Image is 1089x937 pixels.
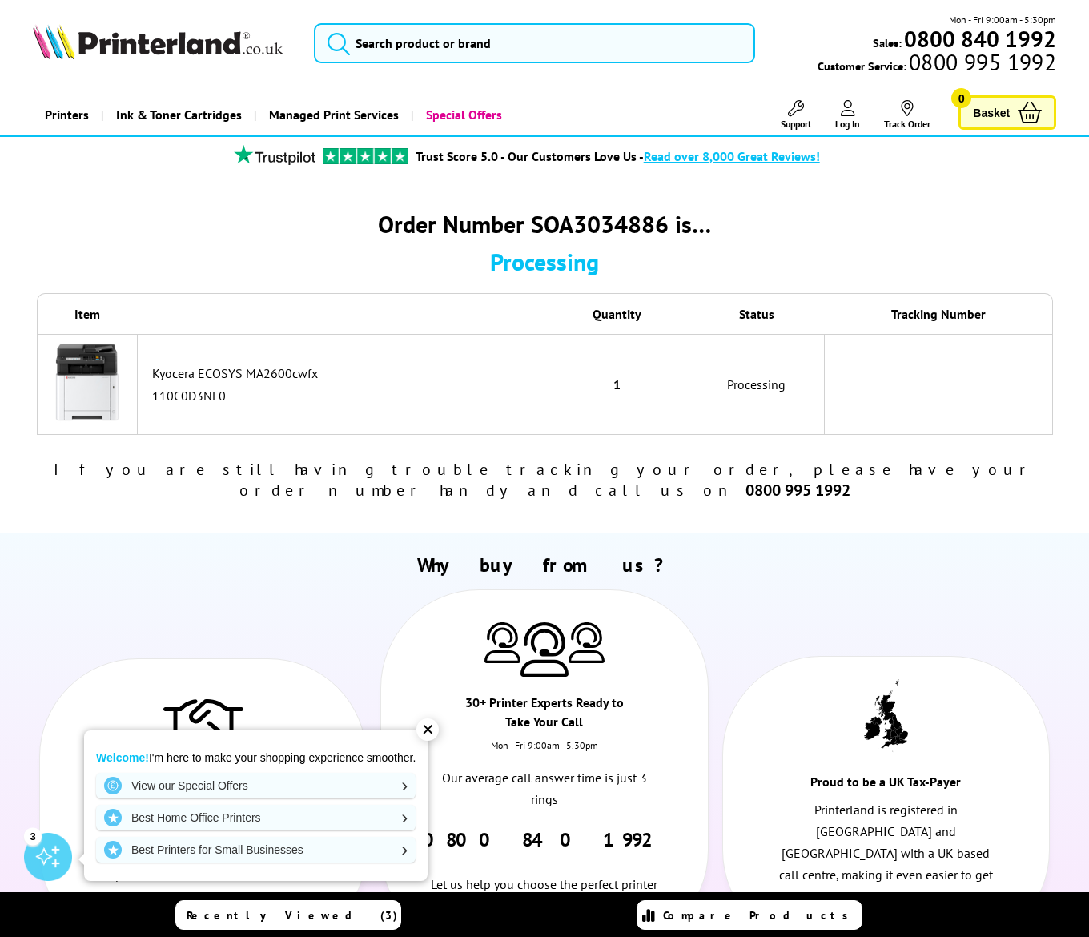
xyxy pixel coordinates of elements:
[163,691,243,755] img: Trusted Service
[47,343,127,423] img: Kyocera ECOSYS MA2600cwfx
[423,827,665,852] a: 0800 840 1992
[772,799,1000,908] p: Printerland is registered in [GEOGRAPHIC_DATA] and [GEOGRAPHIC_DATA] with a UK based call centre,...
[884,100,930,130] a: Track Order
[781,118,811,130] span: Support
[958,95,1056,130] a: Basket 0
[33,24,294,62] a: Printerland Logo
[96,805,416,830] a: Best Home Office Printers
[569,622,605,663] img: Printer Experts
[314,23,756,63] input: Search product or brand
[644,148,820,164] span: Read over 8,000 Great Reviews!
[254,95,411,135] a: Managed Print Services
[973,102,1010,123] span: Basket
[431,767,659,810] p: Our average call answer time is just 3 rings
[949,12,1056,27] span: Mon - Fri 9:00am - 5:30pm
[96,837,416,863] a: Best Printers for Small Businesses
[227,145,323,165] img: trustpilot rating
[96,750,416,765] p: I'm here to make your shopping experience smoother.
[96,751,149,764] strong: Welcome!
[116,95,242,135] span: Ink & Toner Cartridges
[804,772,967,799] div: Proud to be a UK Tax-Payer
[37,208,1053,239] div: Order Number SOA3034886 is…
[33,553,1056,577] h2: Why buy from us?
[663,908,857,923] span: Compare Products
[431,852,659,908] div: Let us help you choose the perfect printer for you home or business
[323,148,408,164] img: trustpilot rating
[544,334,689,435] td: 1
[689,293,824,334] th: Status
[902,31,1056,46] a: 0800 840 1992
[37,246,1053,277] div: Processing
[187,908,398,923] span: Recently Viewed (3)
[96,773,416,798] a: View our Special Offers
[520,622,569,678] img: Printer Experts
[24,827,42,845] div: 3
[904,24,1056,54] b: 0800 840 1992
[544,293,689,334] th: Quantity
[835,118,860,130] span: Log In
[152,365,536,381] div: Kyocera ECOSYS MA2600cwfx
[175,900,401,930] a: Recently Viewed (3)
[381,739,707,767] div: Mon - Fri 9:00am - 5.30pm
[411,95,514,135] a: Special Offers
[33,24,283,59] img: Printerland Logo
[781,100,811,130] a: Support
[152,388,536,404] div: 110C0D3NL0
[416,148,820,164] a: Trust Score 5.0 - Our Customers Love Us -Read over 8,000 Great Reviews!
[101,95,254,135] a: Ink & Toner Cartridges
[463,693,626,739] div: 30+ Printer Experts Ready to Take Your Call
[37,293,139,334] th: Item
[864,679,908,753] img: UK tax payer
[873,35,902,50] span: Sales:
[484,622,520,663] img: Printer Experts
[951,88,971,108] span: 0
[835,100,860,130] a: Log In
[37,459,1053,501] div: If you are still having trouble tracking your order, please have your order number handy and call...
[906,54,1056,70] span: 0800 995 1992
[745,480,850,501] b: 0800 995 1992
[689,334,824,435] td: Processing
[637,900,862,930] a: Compare Products
[818,54,1056,74] span: Customer Service:
[825,293,1053,334] th: Tracking Number
[33,95,101,135] a: Printers
[416,718,439,741] div: ✕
